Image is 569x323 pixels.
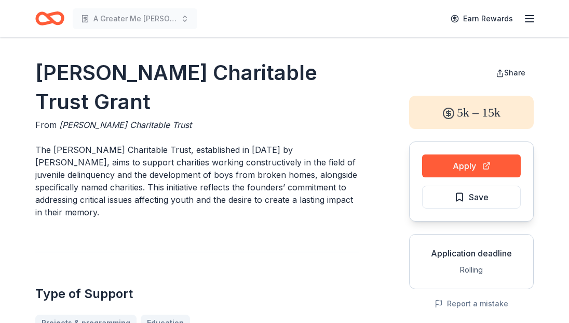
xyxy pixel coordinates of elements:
[469,190,489,204] span: Save
[59,120,192,130] span: [PERSON_NAME] Charitable Trust
[422,186,521,209] button: Save
[35,6,64,31] a: Home
[435,298,508,310] button: Report a mistake
[35,119,359,131] div: From
[93,12,177,25] span: A Greater Me [PERSON_NAME] Youth Empowerment
[487,62,534,83] button: Share
[73,8,197,29] button: A Greater Me [PERSON_NAME] Youth Empowerment
[35,144,359,218] p: The [PERSON_NAME] Charitable Trust, established in [DATE] by [PERSON_NAME], aims to support chari...
[444,9,519,28] a: Earn Rewards
[409,96,534,129] div: 5k – 15k
[422,154,521,177] button: Apply
[504,68,525,77] span: Share
[418,247,525,260] div: Application deadline
[35,58,359,117] h1: [PERSON_NAME] Charitable Trust Grant
[418,264,525,276] div: Rolling
[35,286,359,302] h2: Type of Support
